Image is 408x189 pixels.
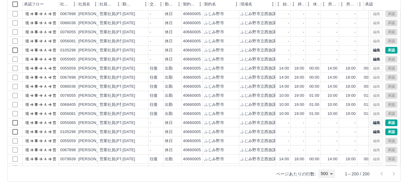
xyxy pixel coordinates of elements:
[165,93,173,99] div: 出勤
[122,29,135,35] div: [DATE]
[100,20,131,26] div: 営業社員(PT契約)
[240,29,300,35] div: ふじみ野市立西放課後児童クラブ
[328,66,338,71] div: 14:00
[294,75,304,80] div: 18:00
[100,75,131,80] div: 営業社員(PT契約)
[100,38,129,44] div: 営業社員(R契約)
[100,47,131,53] div: 営業社員(PT契約)
[150,111,158,117] div: 往復
[53,93,56,98] text: 営
[328,102,338,108] div: 10:00
[354,47,356,53] div: -
[309,66,319,71] div: 00:00
[336,11,338,17] div: -
[309,84,319,90] div: 00:00
[53,75,56,80] text: 営
[44,93,47,98] text: Ａ
[25,93,29,98] text: 現
[25,57,29,61] text: 現
[60,120,76,126] div: 0055065
[204,129,224,135] div: ふじみ野市
[385,129,397,135] button: 承認
[122,11,135,17] div: [DATE]
[53,57,56,61] text: 営
[78,57,111,62] div: [PERSON_NAME]
[370,47,383,54] button: 編集
[240,47,300,53] div: ふじみ野市立西放課後児童クラブ
[44,112,47,116] text: Ａ
[354,20,356,26] div: -
[318,20,319,26] div: -
[346,102,356,108] div: 19:00
[346,66,356,71] div: 18:00
[318,29,319,35] div: -
[122,129,135,135] div: [DATE]
[34,84,38,89] text: 事
[204,102,224,108] div: ふじみ野市
[34,57,38,61] text: 事
[100,120,131,126] div: 営業社員(PT契約)
[60,47,76,53] div: 0105296
[150,120,151,126] div: -
[328,93,338,99] div: 10:00
[44,12,47,16] text: Ａ
[53,112,56,116] text: 営
[150,93,158,99] div: 往復
[53,84,56,89] text: 営
[44,39,47,43] text: Ａ
[25,30,29,34] text: 現
[288,129,289,135] div: -
[328,111,338,117] div: 10:00
[60,20,76,26] div: 0086036
[240,11,300,17] div: ふじみ野市立西放課後児童クラブ
[240,20,300,26] div: ふじみ野市立西放課後児童クラブ
[165,57,173,62] div: 休日
[34,75,38,80] text: 事
[122,66,135,71] div: [DATE]
[183,75,201,80] div: 40660005
[122,75,135,80] div: [DATE]
[34,121,38,125] text: 事
[204,84,224,90] div: ふじみ野市
[204,47,224,53] div: ふじみ野市
[60,102,76,108] div: 0068405
[165,102,173,108] div: 出勤
[25,21,29,25] text: 現
[78,66,111,71] div: [PERSON_NAME]
[165,11,173,17] div: 休日
[288,47,289,53] div: -
[44,57,47,61] text: Ａ
[336,57,338,62] div: -
[53,30,56,34] text: 営
[318,169,335,178] div: 500
[53,121,56,125] text: 営
[364,102,374,108] div: 01:00
[309,93,319,99] div: 01:00
[183,120,201,126] div: 40660005
[328,75,338,80] div: 14:00
[25,39,29,43] text: 現
[183,129,201,135] div: 40660005
[150,11,151,17] div: -
[288,120,289,126] div: -
[44,21,47,25] text: Ａ
[34,21,38,25] text: 事
[100,111,129,117] div: 営業社員(R契約)
[336,20,338,26] div: -
[78,29,111,35] div: [PERSON_NAME]
[122,120,135,126] div: [DATE]
[78,47,111,53] div: [PERSON_NAME]
[183,57,201,62] div: 40660005
[204,111,224,117] div: ふじみ野市
[25,84,29,89] text: 現
[122,57,135,62] div: [DATE]
[240,84,300,90] div: ふじみ野市立西放課後児童クラブ
[165,129,173,135] div: 休日
[354,29,356,35] div: -
[78,75,111,80] div: [PERSON_NAME]
[60,84,76,90] div: 0086036
[303,57,304,62] div: -
[60,75,76,80] div: 0067898
[294,102,304,108] div: 19:00
[25,66,29,70] text: 現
